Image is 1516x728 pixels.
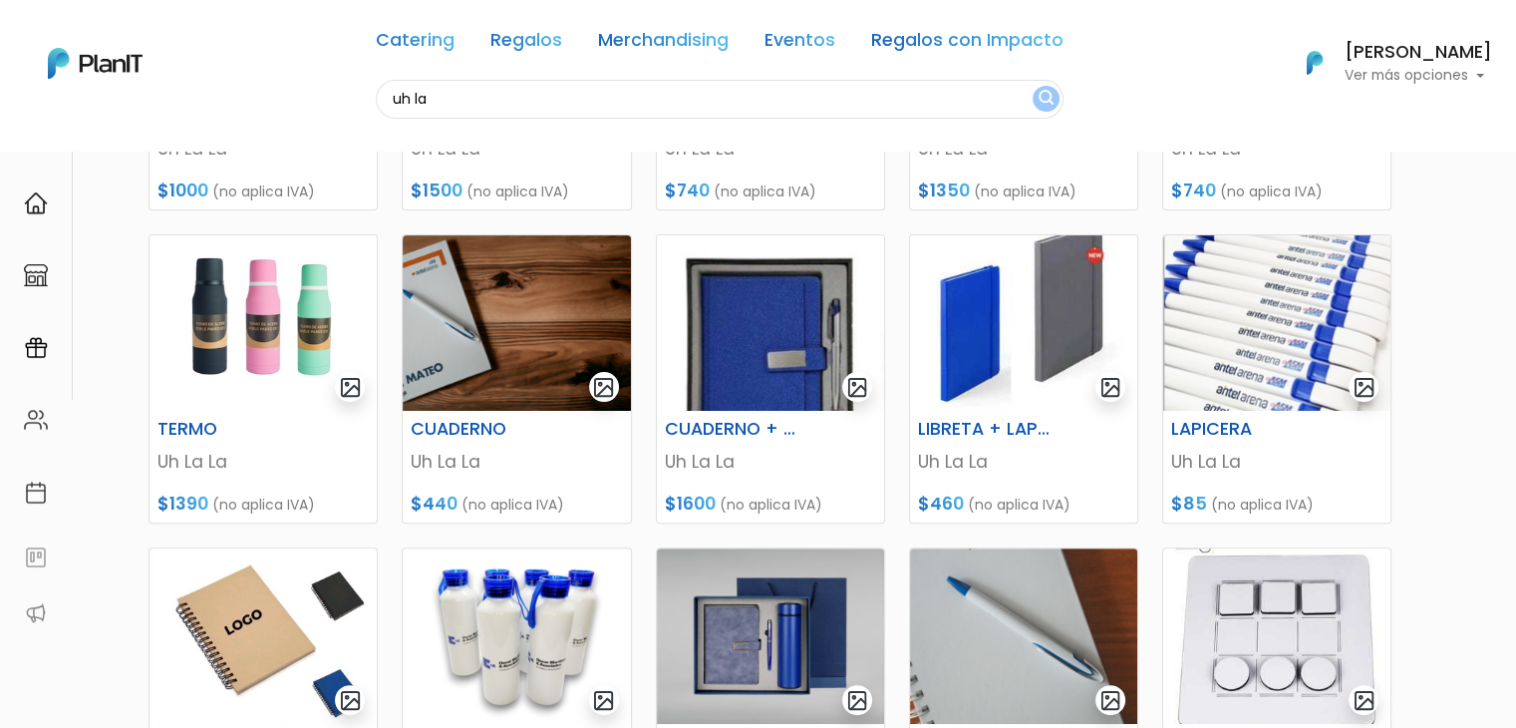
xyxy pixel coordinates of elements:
img: calendar-87d922413cdce8b2cf7b7f5f62616a5cf9e4887200fb71536465627b3292af00.svg [24,481,48,505]
span: $740 [665,179,710,202]
img: gallery-light [339,689,362,712]
div: ¿Necesitás ayuda? [103,19,287,58]
h6: [PERSON_NAME] [1345,44,1492,62]
span: (no aplica IVA) [714,182,816,201]
span: (no aplica IVA) [974,182,1076,201]
span: (no aplica IVA) [968,495,1070,515]
a: gallery-light LAPICERA Uh La La $85 (no aplica IVA) [1162,234,1391,524]
span: $1500 [411,179,462,202]
span: $85 [1171,492,1207,516]
img: gallery-light [1099,689,1122,712]
a: Regalos con Impacto [871,32,1063,56]
span: (no aplica IVA) [720,495,822,515]
span: (no aplica IVA) [212,182,315,201]
img: PlanIt Logo [48,48,143,79]
button: PlanIt Logo [PERSON_NAME] Ver más opciones [1281,37,1492,89]
img: thumb_Lunchera_1__1___copia_-Photoroom__89_.jpg [150,235,377,411]
img: home-e721727adea9d79c4d83392d1f703f7f8bce08238fde08b1acbfd93340b81755.svg [24,191,48,215]
span: (no aplica IVA) [212,495,315,515]
img: feedback-78b5a0c8f98aac82b08bfc38622c3050aee476f2c9584af64705fc4e61158814.svg [24,546,48,569]
img: search_button-432b6d5273f82d61273b3651a40e1bd1b912527efae98b1b7a1b2c0702e16a8d.svg [1039,90,1054,109]
img: partners-52edf745621dab592f3b2c58e3bca9d71375a7ef29c3b500c9f145b62cc070d4.svg [24,601,48,625]
a: Regalos [490,32,562,56]
img: gallery-light [1099,376,1122,399]
a: Eventos [764,32,835,56]
a: Catering [376,32,455,56]
img: gallery-light [1353,689,1375,712]
img: thumb_WhatsApp_Image_2023-11-27_at_11.34-PhotoRoom.png [657,548,884,724]
h6: LAPICERA [1159,419,1317,440]
span: $1600 [665,492,716,516]
span: $1000 [157,179,208,202]
p: Ver más opciones [1345,69,1492,83]
h6: CUADERNO + BOLIGRAFO [653,419,810,440]
p: Uh La La [665,449,876,475]
a: gallery-light LIBRETA + LAPICERA Uh La La $460 (no aplica IVA) [909,234,1138,524]
span: (no aplica IVA) [1211,495,1314,515]
img: campaigns-02234683943229c281be62815700db0a1741e53638e28bf9629b52c665b00959.svg [24,336,48,360]
input: Buscá regalos, desayunos, y más [376,80,1063,119]
a: gallery-light CUADERNO Uh La La $440 (no aplica IVA) [402,234,631,524]
img: thumb_Captura_de_pantalla_2024-02-02_174420.jpg [657,235,884,411]
span: (no aplica IVA) [461,495,564,515]
img: thumb_image00032__5_.jpeg [910,548,1137,724]
h6: TERMO [146,419,303,440]
a: Merchandising [598,32,729,56]
span: $1390 [157,492,208,516]
img: gallery-light [846,689,869,712]
a: gallery-light CUADERNO + BOLIGRAFO Uh La La $1600 (no aplica IVA) [656,234,885,524]
p: Uh La La [918,449,1129,475]
span: (no aplica IVA) [466,182,569,201]
span: (no aplica IVA) [1220,182,1323,201]
a: gallery-light TERMO Uh La La $1390 (no aplica IVA) [149,234,378,524]
p: Uh La La [157,449,369,475]
img: thumb_WhatsApp_Image_2023-05-22_at_09.03.46.jpeg [1163,548,1390,724]
img: gallery-light [1353,376,1375,399]
span: $460 [918,492,964,516]
img: gallery-light [592,376,615,399]
span: $740 [1171,179,1216,202]
img: thumb_image00032__4_-PhotoRoom__1_.png [403,235,630,411]
img: thumb_FFA62904-870E-4D4D-9B85-57791C386CC3.jpeg [150,548,377,724]
img: thumb_2000___2000-Photoroom__13_.png [403,548,630,724]
img: marketplace-4ceaa7011d94191e9ded77b95e3339b90024bf715f7c57f8cf31f2d8c509eaba.svg [24,263,48,287]
span: $440 [411,492,457,516]
img: PlanIt Logo [1293,41,1337,85]
h6: LIBRETA + LAPICERA [906,419,1063,440]
img: gallery-light [592,689,615,712]
img: gallery-light [846,376,869,399]
p: Uh La La [1171,449,1382,475]
img: people-662611757002400ad9ed0e3c099ab2801c6687ba6c219adb57efc949bc21e19d.svg [24,408,48,432]
h6: CUADERNO [399,419,556,440]
p: Uh La La [411,449,622,475]
img: gallery-light [339,376,362,399]
img: thumb_WhatsApp_Image_2024-06-13_at_10.28.14.jpg [910,235,1137,411]
span: $1350 [918,179,970,202]
img: thumb_6C5B1A3A-9D11-418A-A57B-6FE436E2BFA2.jpeg [1163,235,1390,411]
